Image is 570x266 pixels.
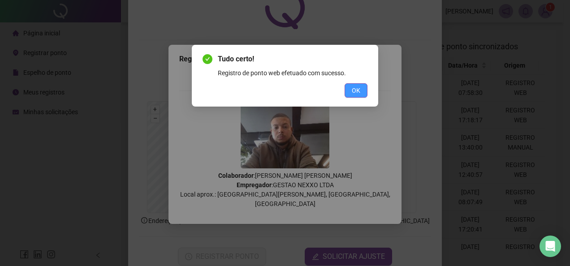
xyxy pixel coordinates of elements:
span: check-circle [203,54,212,64]
div: Registro de ponto web efetuado com sucesso. [218,68,367,78]
div: Open Intercom Messenger [540,236,561,257]
span: OK [352,86,360,95]
button: OK [345,83,367,98]
span: Tudo certo! [218,54,367,64]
